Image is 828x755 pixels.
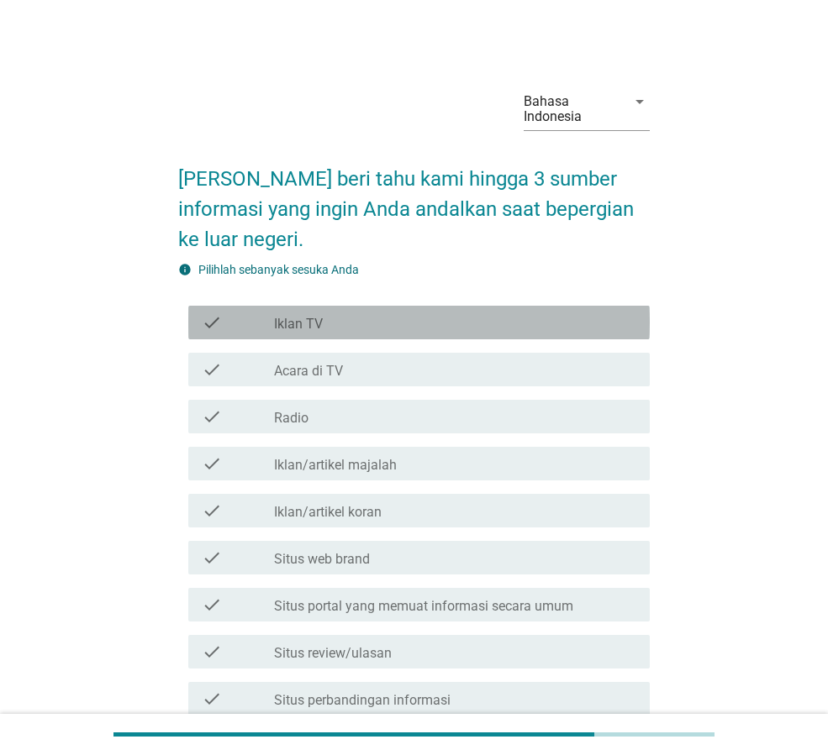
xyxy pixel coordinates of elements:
label: Acara di TV [274,363,343,380]
i: check [202,642,222,662]
i: check [202,359,222,380]
i: check [202,454,222,474]
i: check [202,689,222,709]
label: Pilihlah sebanyak sesuka Anda [198,263,359,276]
label: Iklan TV [274,316,323,333]
label: Iklan/artikel majalah [274,457,397,474]
label: Situs perbandingan informasi [274,692,451,709]
label: Situs review/ulasan [274,645,392,662]
i: check [202,595,222,615]
label: Radio [274,410,309,427]
i: info [178,263,192,276]
i: check [202,501,222,521]
h2: [PERSON_NAME] beri tahu kami hingga 3 sumber informasi yang ingin Anda andalkan saat bepergian ke... [178,147,650,254]
i: check [202,548,222,568]
label: Situs web brand [274,551,370,568]
i: check [202,406,222,427]
i: arrow_drop_down [630,92,650,112]
label: Situs portal yang memuat informasi secara umum [274,598,573,615]
i: check [202,312,222,333]
label: Iklan/artikel koran [274,504,382,521]
div: Bahasa Indonesia [524,94,616,124]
